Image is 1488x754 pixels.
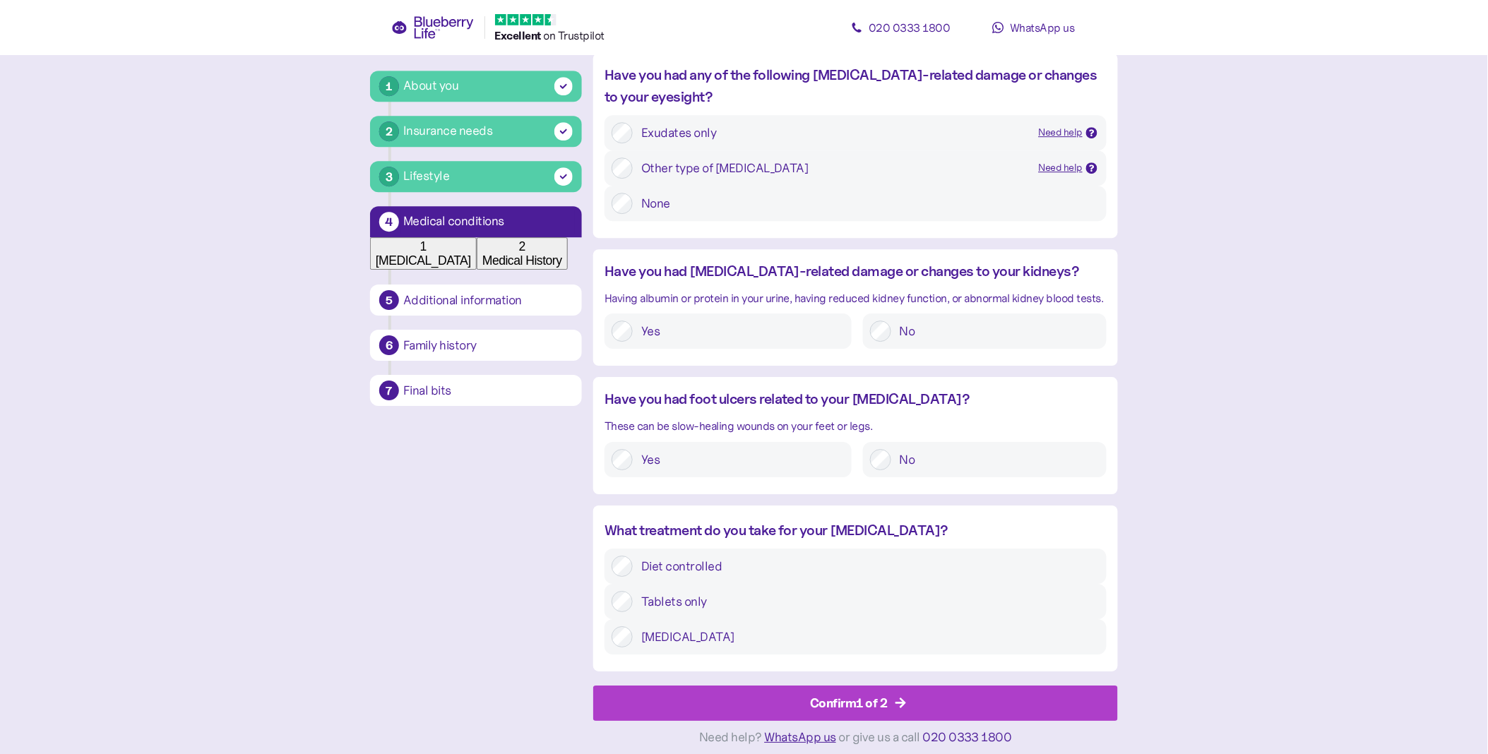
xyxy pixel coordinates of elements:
[633,591,1100,612] label: Tablets only
[403,76,459,95] div: About you
[633,556,1100,577] label: Diet controlled
[605,520,1107,541] div: What treatment do you take for your [MEDICAL_DATA]?
[379,167,399,186] div: 3
[370,206,582,237] button: 4Medical conditions
[379,290,399,310] div: 5
[403,340,573,352] div: Family history
[1039,160,1083,176] div: Need help
[605,289,1107,307] div: Having albumin or protein in your urine, having reduced kidney function, or abnormal kidney blood...
[891,449,1100,470] label: No
[370,285,582,316] button: 5Additional information
[376,253,471,268] div: [MEDICAL_DATA]
[838,13,965,42] a: 020 0333 1800
[370,71,582,102] button: 1About you
[370,237,477,270] button: 1[MEDICAL_DATA]
[495,28,544,42] span: Excellent ️
[605,261,1107,282] div: Have you had [MEDICAL_DATA]-related damage or changes to your kidneys?
[593,721,1118,754] div: Need help? or give us a call
[923,729,1013,745] span: 020 0333 1800
[403,385,573,397] div: Final bits
[403,215,573,228] div: Medical conditions
[544,28,605,42] span: on Trustpilot
[605,64,1107,108] div: Have you had any of the following [MEDICAL_DATA]-related damage or changes to your eyesight?
[605,417,1107,435] div: These can be slow-healing wounds on your feet or legs.
[403,294,573,307] div: Additional information
[403,121,493,140] div: Insurance needs
[1039,125,1083,140] div: Need help
[593,686,1118,721] button: Confirm1 of 2
[370,375,582,406] button: 7Final bits
[633,193,1100,214] label: None
[379,212,399,232] div: 4
[810,694,888,713] div: Confirm 1 of 2
[633,321,845,342] label: Yes
[379,76,399,96] div: 1
[403,167,450,186] div: Lifestyle
[1010,20,1075,35] span: WhatsApp us
[633,449,845,470] label: Yes
[765,729,837,745] span: WhatsApp us
[641,157,1028,179] div: Other type of [MEDICAL_DATA]
[379,121,399,141] div: 2
[970,13,1097,42] a: WhatsApp us
[370,116,582,147] button: 2Insurance needs
[482,239,562,253] div: 2
[891,321,1100,342] label: No
[641,122,1028,143] div: Exudates only
[379,335,399,355] div: 6
[379,381,399,400] div: 7
[370,161,582,192] button: 3Lifestyle
[477,237,568,270] button: 2Medical History
[869,20,951,35] span: 020 0333 1800
[376,239,471,253] div: 1
[605,388,1107,410] div: Have you had foot ulcers related to your [MEDICAL_DATA]?
[482,253,562,268] div: Medical History
[370,330,582,361] button: 6Family history
[633,626,1100,647] label: [MEDICAL_DATA]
